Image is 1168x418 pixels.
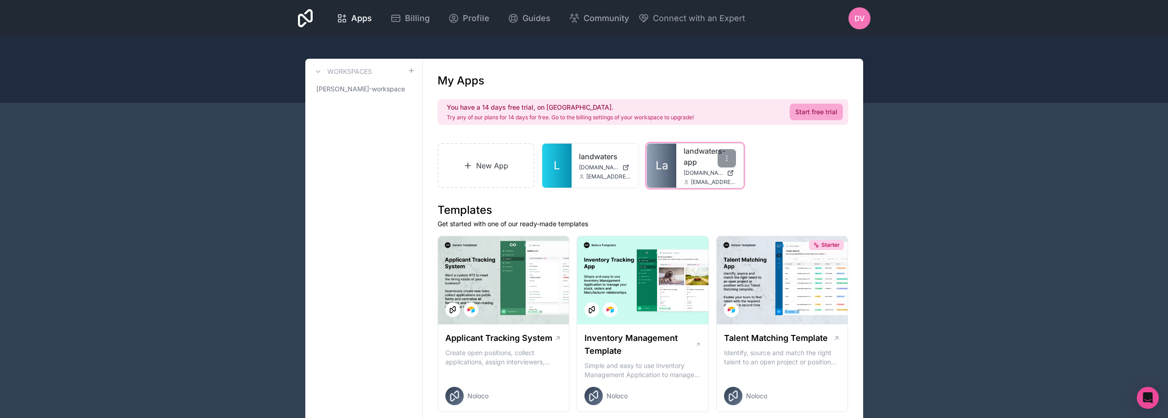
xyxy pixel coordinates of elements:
[854,13,865,24] span: DV
[383,8,437,28] a: Billing
[438,203,848,217] h1: Templates
[790,104,843,120] a: Start free trial
[467,306,475,313] img: Airtable Logo
[316,84,405,94] span: [PERSON_NAME]-workspace
[467,391,489,401] span: Noloco
[500,8,558,28] a: Guides
[647,144,676,188] a: La
[584,12,629,25] span: Community
[522,12,550,25] span: Guides
[579,164,618,171] span: [DOMAIN_NAME]
[542,144,572,188] a: L
[438,143,535,188] a: New App
[447,103,694,112] h2: You have a 14 days free trial, on [GEOGRAPHIC_DATA].
[313,66,372,77] a: Workspaces
[691,178,736,186] span: [EMAIL_ADDRESS][DOMAIN_NAME]
[351,12,372,25] span: Apps
[653,12,745,25] span: Connect with an Expert
[441,8,497,28] a: Profile
[329,8,379,28] a: Apps
[438,73,484,88] h1: My Apps
[586,173,631,180] span: [EMAIL_ADDRESS][DOMAIN_NAME]
[606,306,614,313] img: Airtable Logo
[313,81,415,97] a: [PERSON_NAME]-workspace
[638,12,745,25] button: Connect with an Expert
[821,241,840,249] span: Starter
[463,12,489,25] span: Profile
[447,114,694,121] p: Try any of our plans for 14 days for free. Go to the billing settings of your workspace to upgrade!
[684,169,736,177] a: [DOMAIN_NAME]
[579,164,631,171] a: [DOMAIN_NAME]
[445,348,562,367] p: Create open positions, collect applications, assign interviewers, centralise candidate feedback a...
[438,219,848,229] p: Get started with one of our ready-made templates
[584,361,701,379] p: Simple and easy to use Inventory Management Application to manage your stock, orders and Manufact...
[728,306,735,313] img: Airtable Logo
[584,332,695,357] h1: Inventory Management Template
[746,391,767,401] span: Noloco
[684,145,736,167] a: landwaters-app
[1137,387,1159,409] div: Open Intercom Messenger
[327,67,372,76] h3: Workspaces
[684,169,723,177] span: [DOMAIN_NAME]
[724,332,828,345] h1: Talent Matching Template
[724,348,841,367] p: Identify, source and match the right talent to an open project or position with our Talent Matchi...
[405,12,430,25] span: Billing
[562,8,636,28] a: Community
[606,391,628,401] span: Noloco
[656,158,668,173] span: La
[579,151,631,162] a: landwaters
[554,158,560,173] span: L
[445,332,552,345] h1: Applicant Tracking System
